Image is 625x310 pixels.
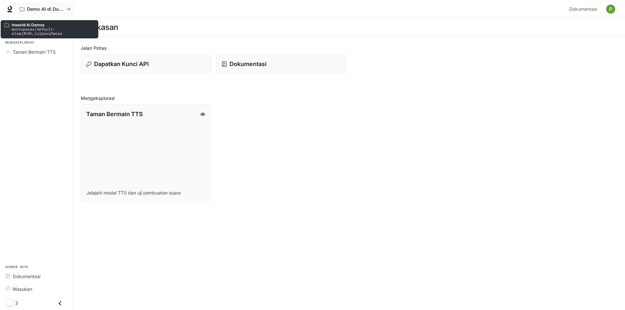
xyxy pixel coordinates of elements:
[94,61,149,67] font: Dapatkan Kunci API
[17,3,74,16] button: Semua ruang kerja
[5,40,35,45] font: Mengeksplorasi
[13,286,32,292] font: Masukan
[81,104,211,202] a: Taman Bermain TTSJelajahi model TTS dan uji pembuatan suara
[27,6,66,12] font: Demo AI di Dunia
[3,271,70,282] a: Dokumentasi
[81,95,115,101] font: Mengeksplorasi
[569,6,597,12] font: Dokumentasi
[606,5,615,14] img: Avatar pengguna
[12,27,94,35] p: workspaces/default-eiswj3h9h_lulpevq7wssa
[13,49,56,55] font: Taman Bermain TTS
[5,265,28,269] font: Sumber daya
[3,46,70,58] a: Taman Bermain TTS
[53,297,67,310] button: Tutup laci
[3,283,70,295] a: Masukan
[12,23,94,27] p: Inworld AI Demos
[604,3,617,16] button: Avatar pengguna
[81,45,106,51] font: Jalan Pintas
[13,274,40,279] font: Dokumentasi
[81,22,118,32] font: Ringkasan
[216,54,346,74] a: Dokumentasi
[229,61,267,67] font: Dokumentasi
[567,3,602,16] a: Dokumentasi
[81,54,211,74] button: Dapatkan Kunci API
[6,299,12,306] span: Beralih mode gelap
[86,190,181,195] font: Jelajahi model TTS dan uji pembuatan suara
[86,111,143,117] font: Taman Bermain TTS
